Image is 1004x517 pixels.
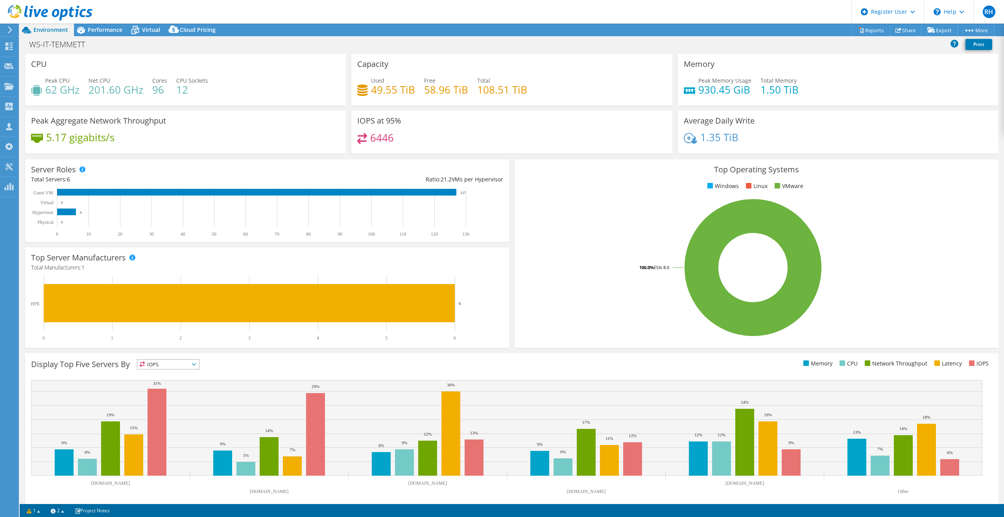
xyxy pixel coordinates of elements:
a: 2 [45,506,70,515]
text: 6 [80,210,82,214]
h4: 1.50 TiB [760,85,799,94]
text: 6% [560,449,566,454]
text: Virtual [41,200,54,205]
li: VMware [773,182,803,190]
h4: 58.96 TiB [424,85,468,94]
span: RH [983,6,995,18]
text: 3 [248,335,251,341]
h3: Capacity [357,60,388,68]
div: Ratio: VMs per Hypervisor [267,175,503,184]
text: 12% [718,432,725,437]
text: 9% [220,441,226,446]
h4: Total Manufacturers: [31,263,503,272]
text: 1 [111,335,113,341]
text: 30% [447,382,455,387]
text: 29% [312,384,319,389]
h4: 201.60 GHz [89,85,143,94]
text: 127 [460,191,466,195]
svg: \n [934,8,941,15]
a: Export [921,24,958,36]
text: 8% [378,443,384,448]
a: 1 [21,506,46,515]
h3: Memory [684,60,714,68]
a: Reports [852,24,890,36]
a: Share [890,24,922,36]
text: 4 [317,335,319,341]
text: 80 [306,231,311,237]
text: 14% [265,428,273,433]
text: Other [898,489,908,494]
span: Peak Memory Usage [698,77,751,84]
text: 9% [537,442,543,447]
text: 11% [605,436,613,441]
text: 6% [947,450,953,455]
text: 100 [368,231,375,237]
text: 110 [399,231,406,237]
h3: Average Daily Write [684,116,755,125]
text: 14% [899,426,907,431]
text: HPE [31,301,40,307]
h4: 96 [152,85,167,94]
div: Total Servers: [31,175,267,184]
text: Physical [37,220,54,225]
span: Cores [152,77,167,84]
text: 6 [454,335,456,341]
text: 7% [877,447,883,451]
a: Project Notes [69,506,115,515]
text: 31% [153,381,161,386]
li: CPU [838,359,858,368]
text: 19% [107,412,114,417]
text: 40 [181,231,185,237]
li: Latency [932,359,962,368]
text: 120 [431,231,438,237]
li: Windows [705,182,739,190]
text: [DOMAIN_NAME] [408,480,447,486]
h4: 930.45 GiB [698,85,751,94]
li: Network Throughput [863,359,927,368]
text: 6% [85,450,90,454]
text: 130 [462,231,469,237]
h4: 49.55 TiB [371,85,415,94]
span: Total [477,77,490,84]
text: 0 [61,201,63,205]
text: 18% [923,415,930,419]
text: [DOMAIN_NAME] [91,480,130,486]
h4: 62 GHz [45,85,79,94]
li: Memory [801,359,832,368]
tspan: 100.0% [639,264,654,270]
text: 9% [61,440,67,445]
span: Free [424,77,436,84]
h4: 1.35 TiB [700,133,738,142]
a: More [958,24,994,36]
h3: Server Roles [31,165,76,174]
h4: 12 [176,85,208,94]
text: 5% [243,453,249,458]
span: 1 [81,264,85,271]
h3: CPU [31,60,47,68]
span: 6 [67,175,70,183]
text: 0 [42,335,45,341]
text: 12% [424,432,432,436]
li: Linux [744,182,768,190]
text: 0 [56,231,58,237]
text: 6 [459,301,461,306]
text: 24% [741,400,749,404]
text: [DOMAIN_NAME] [567,489,606,494]
span: 21.2 [441,175,452,183]
text: Hypervisor [32,210,54,215]
span: Cloud Pricing [180,26,216,33]
h4: 6446 [370,133,394,142]
text: 9% [402,440,408,445]
h4: 108.51 TiB [477,85,527,94]
text: Guest VM [33,190,53,196]
text: 0 [61,220,63,224]
a: Print [965,39,992,50]
text: 17% [582,420,590,425]
span: Virtual [142,26,160,33]
text: 5 [385,335,388,341]
text: 13% [470,430,478,435]
h3: Top Server Manufacturers [31,253,126,262]
text: 90 [338,231,342,237]
text: 15% [130,425,138,430]
text: 10 [86,231,91,237]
